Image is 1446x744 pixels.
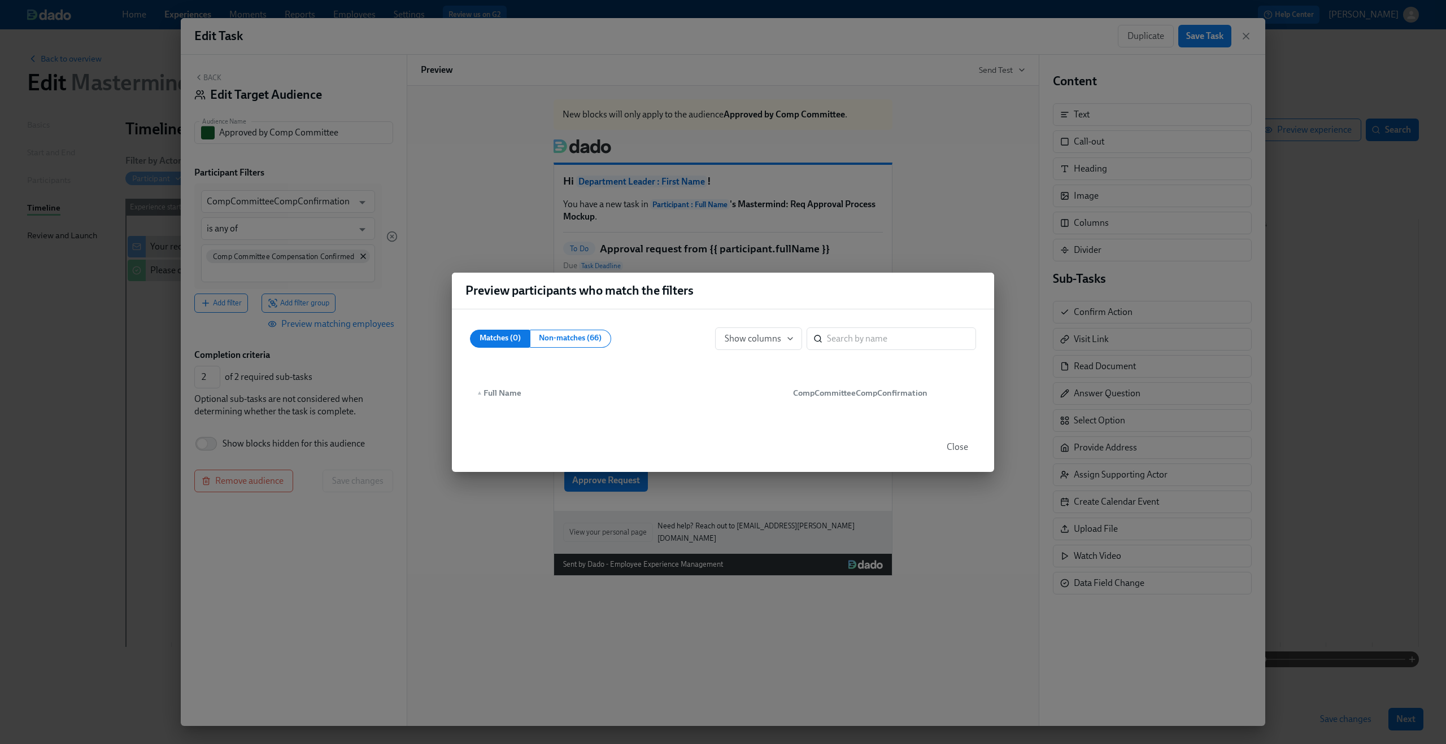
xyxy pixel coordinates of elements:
[947,441,968,453] span: Close
[939,436,976,458] button: Close
[715,327,802,350] button: Show columns
[784,382,974,404] div: CompCommitteeCompConfirmation
[827,327,976,350] input: Search by name
[539,331,602,345] span: Non-matches (66)
[472,382,784,404] div: ▲Full Name
[789,386,974,400] div: CompCommitteeCompConfirmation
[470,330,530,348] button: Matches (0)
[480,331,521,345] span: Matches (0)
[477,390,482,396] span: ▲
[529,330,611,348] button: Non-matches (66)
[472,386,784,400] div: Full Name
[725,333,792,344] span: Show columns
[465,282,694,299] h2: Preview participants who match the filters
